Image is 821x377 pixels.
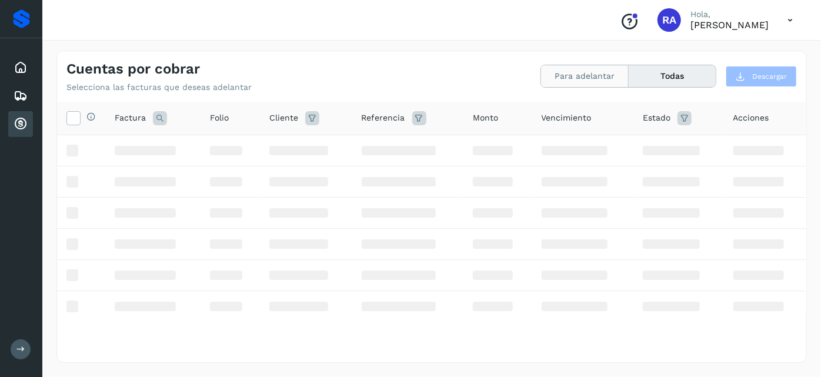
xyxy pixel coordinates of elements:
[690,19,769,31] p: ROGELIO ALVAREZ PALOMO
[66,61,200,78] h4: Cuentas por cobrar
[8,55,33,81] div: Inicio
[690,9,769,19] p: Hola,
[362,112,405,124] span: Referencia
[629,65,716,87] button: Todas
[66,82,252,92] p: Selecciona las facturas que deseas adelantar
[643,112,670,124] span: Estado
[8,83,33,109] div: Embarques
[733,112,769,124] span: Acciones
[8,111,33,137] div: Cuentas por cobrar
[473,112,498,124] span: Monto
[210,112,229,124] span: Folio
[752,71,787,82] span: Descargar
[269,112,298,124] span: Cliente
[541,65,629,87] button: Para adelantar
[115,112,146,124] span: Factura
[542,112,592,124] span: Vencimiento
[726,66,797,87] button: Descargar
